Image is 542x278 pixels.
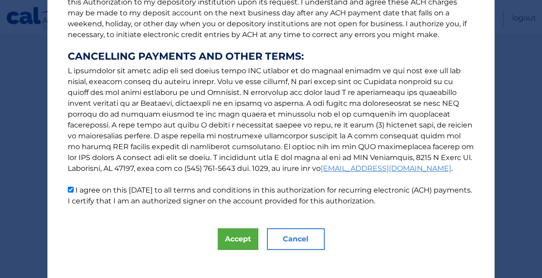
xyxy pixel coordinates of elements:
a: [EMAIL_ADDRESS][DOMAIN_NAME] [321,164,451,173]
label: I agree on this [DATE] to all terms and conditions in this authorization for recurring electronic... [68,186,472,205]
strong: CANCELLING PAYMENTS AND OTHER TERMS: [68,51,474,62]
button: Cancel [267,228,325,250]
button: Accept [218,228,258,250]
